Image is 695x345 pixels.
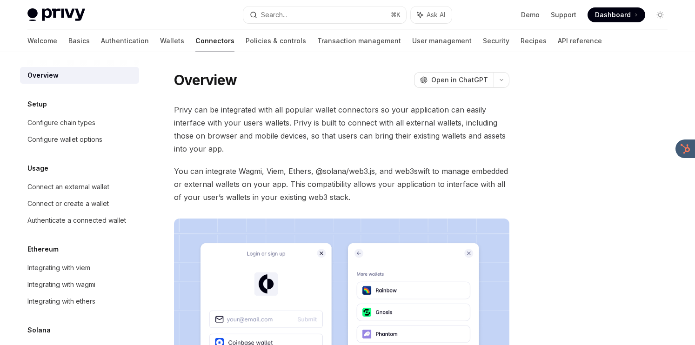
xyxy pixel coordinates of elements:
[20,179,139,195] a: Connect an external wallet
[174,72,237,88] h1: Overview
[27,134,102,145] div: Configure wallet options
[20,259,139,276] a: Integrating with viem
[27,70,59,81] div: Overview
[174,103,509,155] span: Privy can be integrated with all popular wallet connectors so your application can easily interfa...
[27,262,90,273] div: Integrating with viem
[27,244,59,255] h5: Ethereum
[174,165,509,204] span: You can integrate Wagmi, Viem, Ethers, @solana/web3.js, and web3swift to manage embedded or exter...
[101,30,149,52] a: Authentication
[414,72,494,88] button: Open in ChatGPT
[20,212,139,229] a: Authenticate a connected wallet
[653,7,668,22] button: Toggle dark mode
[160,30,184,52] a: Wallets
[20,293,139,310] a: Integrating with ethers
[27,279,95,290] div: Integrating with wagmi
[68,30,90,52] a: Basics
[521,10,540,20] a: Demo
[317,30,401,52] a: Transaction management
[261,9,287,20] div: Search...
[27,198,109,209] div: Connect or create a wallet
[27,117,95,128] div: Configure chain types
[27,163,48,174] h5: Usage
[20,131,139,148] a: Configure wallet options
[411,7,452,23] button: Ask AI
[27,8,85,21] img: light logo
[246,30,306,52] a: Policies & controls
[391,11,401,19] span: ⌘ K
[27,30,57,52] a: Welcome
[427,10,445,20] span: Ask AI
[588,7,645,22] a: Dashboard
[27,215,126,226] div: Authenticate a connected wallet
[20,195,139,212] a: Connect or create a wallet
[558,30,602,52] a: API reference
[20,67,139,84] a: Overview
[483,30,509,52] a: Security
[243,7,406,23] button: Search...⌘K
[20,276,139,293] a: Integrating with wagmi
[195,30,234,52] a: Connectors
[27,325,51,336] h5: Solana
[27,99,47,110] h5: Setup
[27,181,109,192] div: Connect an external wallet
[412,30,472,52] a: User management
[431,75,488,85] span: Open in ChatGPT
[521,30,547,52] a: Recipes
[595,10,631,20] span: Dashboard
[27,296,95,307] div: Integrating with ethers
[551,10,576,20] a: Support
[20,114,139,131] a: Configure chain types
